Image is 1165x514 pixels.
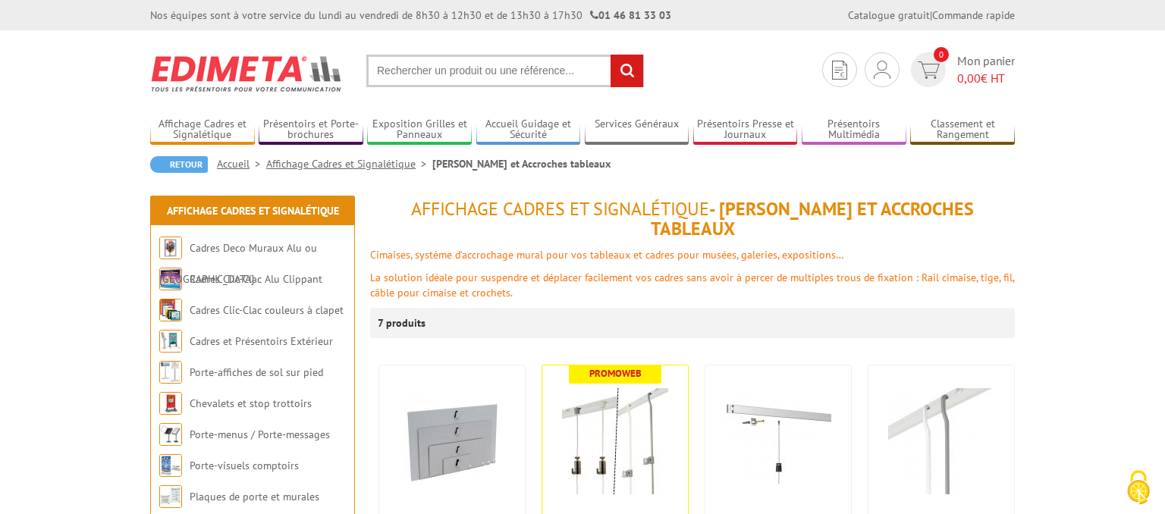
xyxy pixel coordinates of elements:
[378,308,435,338] p: 7 produits
[190,428,330,441] a: Porte-menus / Porte-messages
[370,199,1015,240] h1: - [PERSON_NAME] et Accroches tableaux
[190,459,299,472] a: Porte-visuels comptoirs
[367,118,472,143] a: Exposition Grilles et Panneaux
[693,118,798,143] a: Présentoirs Presse et Journaux
[802,118,906,143] a: Présentoirs Multimédia
[190,396,312,410] a: Chevalets et stop trottoirs
[589,367,642,380] b: Promoweb
[150,156,208,173] a: Retour
[562,388,668,494] img: Cimaises CLASSIQUES pour tableaux, système accroche-cadre mural
[476,118,581,143] a: Accueil Guidage et Sécurité
[848,8,930,22] a: Catalogue gratuit
[432,156,611,171] li: [PERSON_NAME] et Accroches tableaux
[190,365,323,379] a: Porte-affiches de sol sur pied
[370,271,1014,299] font: La solution idéale pour suspendre et déplacer facilement vos cadres sans avoir à percer de multip...
[159,423,182,446] img: Porte-menus / Porte-messages
[910,118,1015,143] a: Classement et Rangement
[159,392,182,415] img: Chevalets et stop trottoirs
[590,8,671,22] strong: 01 46 81 33 03
[957,71,981,86] span: 0,00
[159,330,182,353] img: Cadres et Présentoirs Extérieur
[190,272,322,286] a: Cadres Clic-Clac Alu Clippant
[150,118,255,143] a: Affichage Cadres et Signalétique
[907,52,1015,87] a: devis rapide 0 Mon panier 0,00€ HT
[159,299,182,321] img: Cadres Clic-Clac couleurs à clapet
[611,55,643,87] input: rechercher
[725,388,831,494] img: Cimaises PREMIUM pour tableaux, système accroche-cadre mural
[159,241,317,286] a: Cadres Deco Muraux Alu ou [GEOGRAPHIC_DATA]
[957,70,1015,87] span: € HT
[1119,469,1157,506] img: Cookies (fenêtre modale)
[190,334,333,348] a: Cadres et Présentoirs Extérieur
[411,197,709,221] span: Affichage Cadres et Signalétique
[159,237,182,259] img: Cadres Deco Muraux Alu ou Bois
[399,388,505,494] img: Plaques magnétiques accrochage tableau - 4 modèles
[1112,462,1165,514] button: Cookies (fenêtre modale)
[159,361,182,384] img: Porte-affiches de sol sur pied
[918,61,940,79] img: devis rapide
[167,204,339,218] a: Affichage Cadres et Signalétique
[957,52,1015,87] span: Mon panier
[190,490,319,503] a: Plaques de porte et murales
[159,485,182,508] img: Plaques de porte et murales
[150,8,671,23] div: Nos équipes sont à votre service du lundi au vendredi de 8h30 à 12h30 et de 13h30 à 17h30
[585,118,689,143] a: Services Généraux
[217,157,266,171] a: Accueil
[266,157,432,171] a: Affichage Cadres et Signalétique
[190,303,344,317] a: Cadres Clic-Clac couleurs à clapet
[848,8,1015,23] div: |
[366,55,644,87] input: Rechercher un produit ou une référence...
[888,388,994,494] img: Tige carrée 4x4 mm, longueur 150 cm pour rails cimaises
[150,45,344,102] img: Edimeta
[932,8,1015,22] a: Commande rapide
[370,248,844,262] font: Cimaises, système d’accrochage mural pour vos tableaux et cadres pour musées, galeries, expositions…
[259,118,363,143] a: Présentoirs et Porte-brochures
[159,454,182,477] img: Porte-visuels comptoirs
[832,61,847,80] img: devis rapide
[874,61,890,79] img: devis rapide
[934,47,949,62] span: 0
